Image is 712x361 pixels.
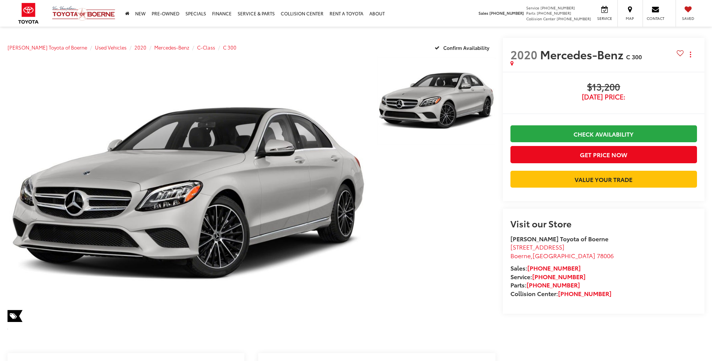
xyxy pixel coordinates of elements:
span: Map [622,16,638,21]
span: [STREET_ADDRESS] [510,242,564,251]
img: Vic Vaughan Toyota of Boerne [52,6,116,21]
span: [PHONE_NUMBER] [540,5,575,11]
img: 2020 Mercedes-Benz C-Class C 300 [4,55,373,332]
a: [STREET_ADDRESS] Boerne,[GEOGRAPHIC_DATA] 78006 [510,242,614,260]
img: 2020 Mercedes-Benz C-Class C 300 [376,56,497,146]
span: Collision Center [526,16,555,21]
span: Sales [479,10,488,16]
a: Mercedes-Benz [154,44,189,51]
span: Service [526,5,539,11]
span: C 300 [626,52,642,61]
button: Confirm Availability [431,41,495,54]
a: C 300 [223,44,236,51]
strong: Sales: [510,263,581,272]
span: [PHONE_NUMBER] [537,10,571,16]
a: [PHONE_NUMBER] [532,272,586,281]
span: 78006 [597,251,614,260]
a: 2020 [134,44,146,51]
a: [PHONE_NUMBER] [527,263,581,272]
button: Actions [684,48,697,61]
span: [GEOGRAPHIC_DATA] [533,251,595,260]
a: C-Class [197,44,215,51]
a: [PHONE_NUMBER] [527,280,580,289]
a: Used Vehicles [95,44,126,51]
strong: Parts: [510,280,580,289]
span: [PHONE_NUMBER] [489,10,524,16]
strong: Service: [510,272,586,281]
span: , [510,251,614,260]
a: Expand Photo 0 [8,57,369,330]
span: [PHONE_NUMBER] [557,16,591,21]
span: Service [596,16,613,21]
a: Expand Photo 1 [377,57,495,145]
span: Mercedes-Benz [540,46,626,62]
span: $13,200 [510,82,697,93]
span: 2020 [510,46,537,62]
span: Saved [680,16,696,21]
span: Contact [647,16,664,21]
strong: Collision Center: [510,289,611,298]
span: Confirm Availability [443,44,489,51]
button: Get Price Now [510,146,697,163]
a: Check Availability [510,125,697,142]
span: Boerne [510,251,531,260]
a: [PERSON_NAME] Toyota of Boerne [8,44,87,51]
h2: Visit our Store [510,218,697,228]
span: dropdown dots [690,51,691,57]
strong: [PERSON_NAME] Toyota of Boerne [510,234,608,243]
span: Special [8,310,23,322]
span: [DATE] Price: [510,93,697,101]
span: Parts [526,10,536,16]
a: Value Your Trade [510,171,697,188]
a: [PHONE_NUMBER] [558,289,611,298]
